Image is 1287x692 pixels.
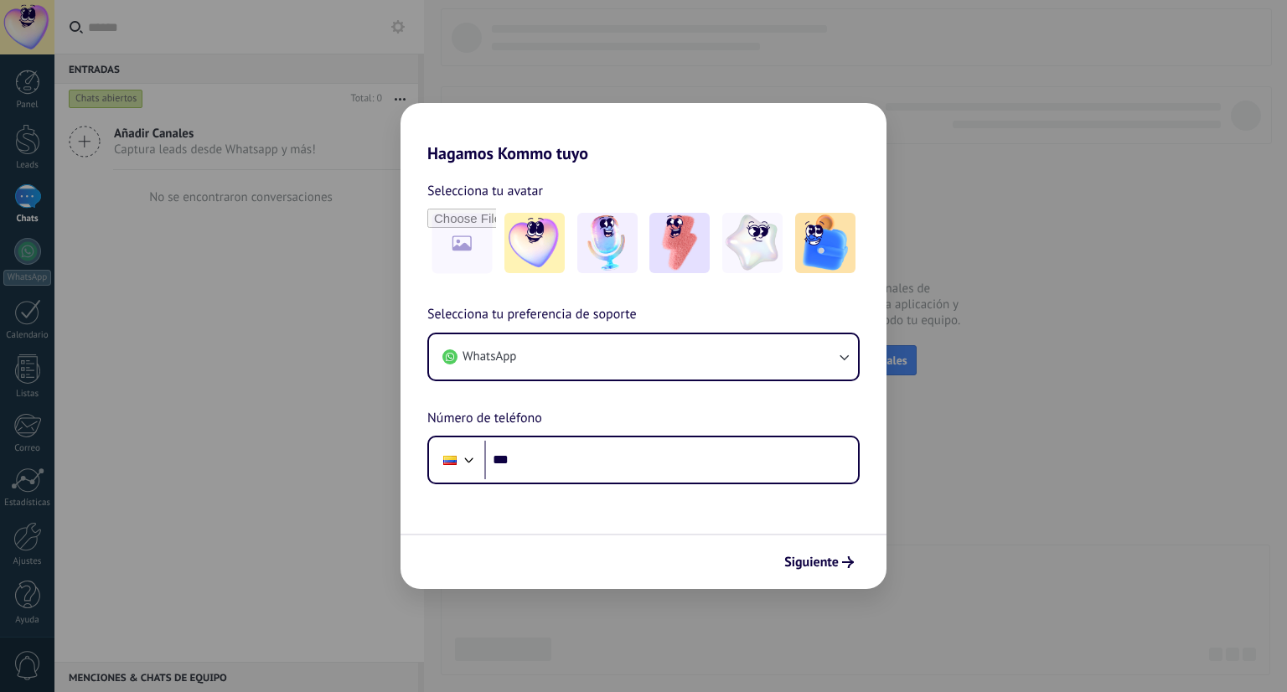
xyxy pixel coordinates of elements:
[649,213,710,273] img: -3.jpeg
[434,442,466,478] div: Colombia: + 57
[784,556,839,568] span: Siguiente
[401,103,886,163] h2: Hagamos Kommo tuyo
[429,334,858,380] button: WhatsApp
[427,304,637,326] span: Selecciona tu preferencia de soporte
[577,213,638,273] img: -2.jpeg
[777,548,861,576] button: Siguiente
[504,213,565,273] img: -1.jpeg
[427,180,543,202] span: Selecciona tu avatar
[427,408,542,430] span: Número de teléfono
[722,213,783,273] img: -4.jpeg
[463,349,516,365] span: WhatsApp
[795,213,855,273] img: -5.jpeg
